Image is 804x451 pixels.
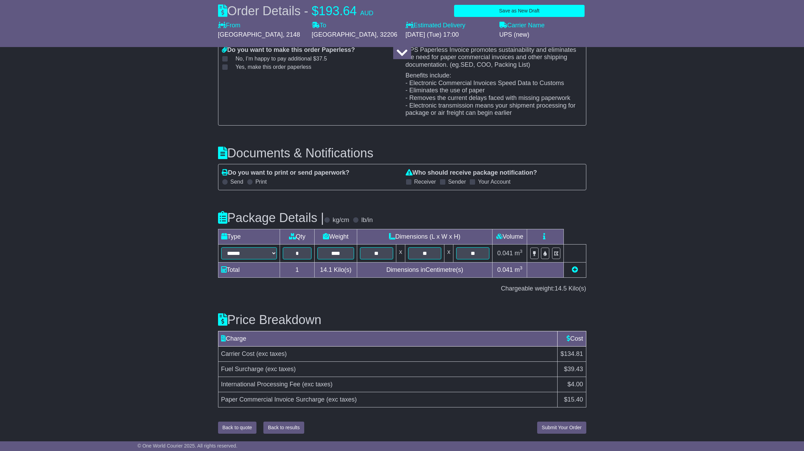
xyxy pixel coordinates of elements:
td: 1 [280,262,314,277]
td: Volume [493,229,527,244]
label: Your Account [478,178,511,185]
label: Send [231,178,243,185]
span: $15.40 [564,396,583,403]
span: (exc taxes) [302,381,333,388]
button: Save as New Draft [454,5,584,17]
span: [GEOGRAPHIC_DATA] [312,31,377,38]
a: Add new item [572,266,578,273]
label: Receiver [414,178,436,185]
sup: 3 [520,249,523,254]
label: Print [255,178,267,185]
span: (exc taxes) [265,366,296,372]
span: Submit Your Order [542,425,581,430]
label: Do you want to print or send paperwork? [222,169,350,177]
span: Fuel Surcharge [221,366,264,372]
span: © One World Courier 2025. All rights reserved. [137,443,237,449]
h3: Package Details | [218,211,324,225]
sup: 3 [520,265,523,270]
span: Paper Commercial Invoice Surcharge [221,396,325,403]
h3: Price Breakdown [218,313,586,327]
span: 14.5 [554,285,567,292]
label: Yes, make this order paperless [227,64,311,70]
td: Charge [218,331,558,347]
label: From [218,22,241,29]
div: Order Details - [218,3,373,18]
span: $4.00 [567,381,583,388]
label: kg/cm [333,217,349,224]
span: , 32206 [377,31,397,38]
label: lb/in [361,217,373,224]
label: To [312,22,326,29]
label: Who should receive package notification? [406,169,537,177]
p: Benefits include: - Electronic Commercial Invoices Speed Data to Customs - Eliminates the use of ... [406,72,582,117]
td: Dimensions in Centimetre(s) [357,262,493,277]
div: [DATE] (Tue) 17:00 [406,31,493,39]
span: [GEOGRAPHIC_DATA] [218,31,283,38]
h3: Documents & Notifications [218,146,586,160]
td: x [444,244,453,262]
span: , 2148 [283,31,300,38]
div: Chargeable weight: Kilo(s) [218,285,586,293]
label: Do you want to make this order Paperless? [222,46,355,54]
button: Submit Your Order [537,422,586,434]
td: Dimensions (L x W x H) [357,229,493,244]
span: 0.041 [497,266,513,273]
span: 193.64 [319,4,357,18]
label: Estimated Delivery [406,22,493,29]
td: Total [218,262,280,277]
span: (exc taxes) [256,350,287,357]
td: Cost [558,331,586,347]
label: Sender [448,178,466,185]
span: 0.041 [497,250,513,257]
span: $ [312,4,319,18]
span: m [515,266,523,273]
span: $39.43 [564,366,583,372]
td: Weight [315,229,357,244]
span: 14.1 [320,266,332,273]
span: (exc taxes) [326,396,357,403]
td: x [396,244,405,262]
label: Carrier Name [499,22,545,29]
span: International Processing Fee [221,381,300,388]
td: Kilo(s) [315,262,357,277]
button: Back to quote [218,422,257,434]
span: $134.81 [560,350,583,357]
span: m [515,250,523,257]
span: AUD [360,10,373,17]
td: Type [218,229,280,244]
button: Back to results [263,422,304,434]
td: Qty [280,229,314,244]
span: Carrier Cost [221,350,255,357]
div: UPS (new) [499,31,586,39]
